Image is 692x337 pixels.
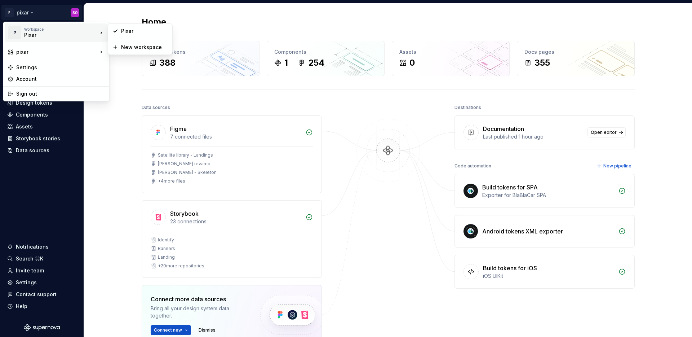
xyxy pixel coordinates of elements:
[8,26,21,39] div: P
[16,64,105,71] div: Settings
[24,27,98,31] div: Workspace
[121,44,168,51] div: New workspace
[16,48,98,56] div: pixar
[121,27,168,35] div: Pixar
[16,90,105,97] div: Sign out
[16,75,105,83] div: Account
[24,31,85,39] div: Pixar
